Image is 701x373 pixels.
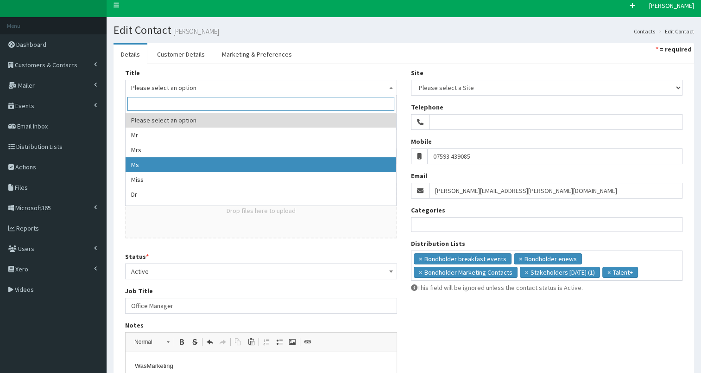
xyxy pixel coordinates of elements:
a: Bold (Ctrl+B) [175,336,188,348]
li: MP [126,202,396,217]
p: This field will be ignored unless the contact status is Active. [411,283,683,292]
label: Distribution Lists [411,239,465,248]
a: Link (Ctrl+L) [301,336,314,348]
li: Ms [126,157,396,172]
label: Status [125,252,149,261]
strong: = required [660,45,692,53]
label: Notes [125,321,144,330]
li: Mr [126,128,396,142]
label: Email [411,171,427,180]
a: Marketing & Preferences [215,45,299,64]
li: Talent+ [602,267,638,278]
li: Bondholder Marketing Contacts [414,267,518,278]
a: Strike Through [188,336,201,348]
label: Telephone [411,103,443,112]
span: Active [131,265,391,278]
li: Bondholder enews [514,253,582,264]
a: Details [114,45,147,64]
li: Bondholder breakfast events [414,253,512,264]
a: Image [286,336,299,348]
span: Mailer [18,81,35,90]
span: × [419,254,422,264]
li: Dr [126,187,396,202]
span: Videos [15,285,34,294]
span: Actions [15,163,36,171]
span: × [525,268,528,277]
label: Site [411,68,423,77]
a: Paste (Ctrl+V) [245,336,258,348]
a: Contacts [634,27,655,35]
span: Normal [130,336,162,348]
span: Users [18,244,34,253]
label: Mobile [411,137,432,146]
span: Active [125,264,397,279]
span: Xero [15,265,28,273]
label: Title [125,68,140,77]
a: Redo (Ctrl+Y) [216,336,229,348]
p: Was Marketing [9,9,262,19]
a: Normal [129,335,174,348]
span: Files [15,183,28,192]
label: Job Title [125,286,153,296]
li: Mrs [126,142,396,157]
span: Distribution Lists [16,142,63,151]
span: Please select an option [131,81,391,94]
small: [PERSON_NAME] [171,28,219,35]
span: × [519,254,522,264]
li: Stakeholders May 2023 (1) [520,267,600,278]
a: Customer Details [150,45,212,64]
span: [PERSON_NAME] [649,1,694,10]
label: Categories [411,206,445,215]
a: Insert/Remove Numbered List [260,336,273,348]
span: × [419,268,422,277]
span: Dashboard [16,40,46,49]
a: Undo (Ctrl+Z) [203,336,216,348]
span: Reports [16,224,39,232]
h1: Edit Contact [114,24,694,36]
span: Please select an option [125,80,397,96]
span: Events [15,102,34,110]
span: Email Inbox [17,122,48,130]
span: × [607,268,611,277]
button: Drop files here to upload [227,206,296,215]
span: Customers & Contacts [15,61,77,69]
a: Insert/Remove Bulleted List [273,336,286,348]
a: Copy (Ctrl+C) [232,336,245,348]
span: Microsoft365 [15,204,51,212]
li: Edit Contact [656,27,694,35]
li: Please select an option [126,113,396,128]
li: Miss [126,172,396,187]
